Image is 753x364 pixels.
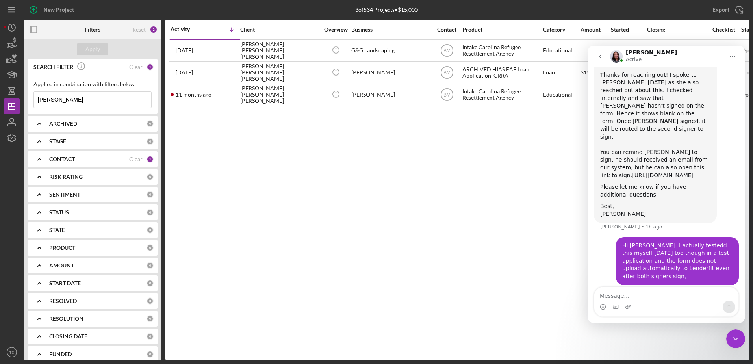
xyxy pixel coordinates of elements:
[49,121,77,127] b: ARCHIVED
[462,62,541,83] div: ARCHIVED HIAS EAF Loan Application_CRRA
[147,156,154,163] div: 1
[647,26,706,33] div: Closing
[85,43,100,55] div: Apply
[176,47,193,54] time: 2024-11-25 21:08
[49,227,65,233] b: STATE
[85,26,100,33] b: Filters
[321,26,351,33] div: Overview
[147,63,154,71] div: 1
[351,26,430,33] div: Business
[611,26,646,33] div: Started
[611,40,646,61] div: [DATE]
[49,333,87,340] b: CLOSING DATE
[49,280,81,286] b: START DATE
[543,26,580,33] div: Category
[351,84,430,105] div: [PERSON_NAME]
[240,26,319,33] div: Client
[581,26,610,33] div: Amount
[581,62,610,83] div: $15,000
[147,315,154,322] div: 0
[240,84,319,105] div: [PERSON_NAME] [PERSON_NAME] [PERSON_NAME]
[240,62,319,83] div: [PERSON_NAME] [PERSON_NAME] [PERSON_NAME]
[543,40,580,61] div: Educational
[49,316,83,322] b: RESOLUTION
[147,297,154,305] div: 0
[147,191,154,198] div: 0
[147,209,154,216] div: 0
[543,62,580,83] div: Loan
[33,64,73,70] b: SEARCH FILTER
[443,70,451,76] text: BM
[147,244,154,251] div: 0
[443,92,451,98] text: BM
[240,40,319,61] div: [PERSON_NAME] [PERSON_NAME] [PERSON_NAME]
[147,120,154,127] div: 0
[147,280,154,287] div: 0
[49,298,77,304] b: RESOLVED
[150,26,158,33] div: 2
[147,333,154,340] div: 0
[49,351,72,357] b: FUNDED
[543,84,580,105] div: Educational
[726,329,745,348] iframe: Intercom live chat
[355,7,418,13] div: 3 of 534 Projects • $15,000
[705,2,749,18] button: Export
[588,46,745,323] iframe: Intercom live chat
[4,344,20,360] button: TD
[147,173,154,180] div: 0
[49,245,75,251] b: PRODUCT
[351,40,430,61] div: G&G Landscaping
[129,156,143,162] div: Clear
[707,26,740,33] div: Checklist
[49,156,75,162] b: CONTACT
[712,2,729,18] div: Export
[49,138,66,145] b: STAGE
[147,227,154,234] div: 0
[129,64,143,70] div: Clear
[171,26,205,32] div: Activity
[33,81,152,87] div: Applied in combination with filters below
[132,26,146,33] div: Reset
[147,351,154,358] div: 0
[176,69,193,76] time: 2024-10-10 14:41
[176,91,211,98] time: 2024-09-13 20:12
[462,26,541,33] div: Product
[49,209,69,215] b: STATUS
[443,48,451,54] text: BM
[43,2,74,18] div: New Project
[24,2,82,18] button: New Project
[49,262,74,269] b: AMOUNT
[147,262,154,269] div: 0
[462,84,541,105] div: Intake Carolina Refugee Resettlement Agency
[77,43,108,55] button: Apply
[351,62,430,83] div: [PERSON_NAME]
[49,174,83,180] b: RISK RATING
[9,350,15,355] text: TD
[49,191,80,198] b: SENTIMENT
[432,26,462,33] div: Contact
[147,138,154,145] div: 0
[462,40,541,61] div: Intake Carolina Refugee Resettlement Agency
